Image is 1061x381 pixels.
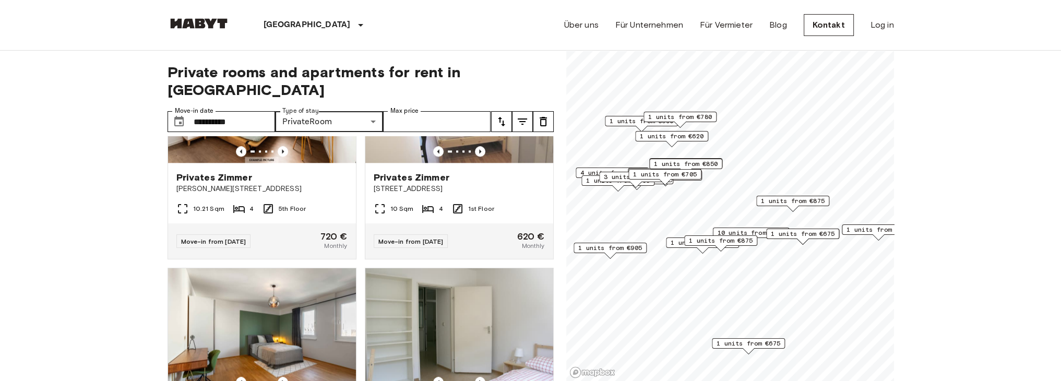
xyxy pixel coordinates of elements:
[533,111,554,132] button: tune
[640,132,704,141] span: 1 units from €620
[324,241,347,251] span: Monthly
[521,241,544,251] span: Monthly
[168,63,554,99] span: Private rooms and apartments for rent in [GEOGRAPHIC_DATA]
[635,131,708,147] div: Map marker
[666,237,739,254] div: Map marker
[712,228,789,244] div: Map marker
[249,204,254,213] span: 4
[168,37,356,259] a: Marketing picture of unit DE-01-09-017-04QPrevious imagePrevious imagePrivates Zimmer[PERSON_NAME...
[628,169,701,185] div: Map marker
[604,172,667,182] span: 3 units from €625
[689,236,753,245] span: 1 units from €875
[282,106,319,115] label: Type of stay
[278,146,288,157] button: Previous image
[564,19,599,31] a: Über uns
[633,169,696,178] span: 6 units from €715
[643,112,717,128] div: Map marker
[717,228,784,237] span: 10 units from €720
[761,196,825,206] span: 1 units from €875
[512,111,533,132] button: tune
[586,176,650,185] span: 1 units from €895
[771,229,835,239] span: 1 units from €675
[576,168,649,184] div: Map marker
[671,238,734,247] span: 1 units from €835
[717,339,780,348] span: 1 units from €675
[378,237,444,245] span: Move-in from [DATE]
[580,168,644,177] span: 4 units from €730
[615,19,683,31] a: Für Unternehmen
[847,225,910,234] span: 1 units from €720
[610,116,673,126] span: 1 units from €690
[871,19,894,31] a: Log in
[438,204,443,213] span: 4
[193,204,224,213] span: 10.21 Sqm
[629,170,702,186] div: Map marker
[599,172,672,188] div: Map marker
[842,224,915,241] div: Map marker
[648,112,712,122] span: 1 units from €780
[433,146,444,157] button: Previous image
[176,171,252,184] span: Privates Zimmer
[468,204,494,213] span: 1st Floor
[175,106,213,115] label: Move-in date
[176,184,348,194] span: [PERSON_NAME][STREET_ADDRESS]
[654,159,718,169] span: 1 units from €850
[264,19,351,31] p: [GEOGRAPHIC_DATA]
[712,338,785,354] div: Map marker
[475,146,485,157] button: Previous image
[574,243,647,259] div: Map marker
[491,111,512,132] button: tune
[390,204,414,213] span: 10 Sqm
[517,232,545,241] span: 620 €
[320,232,348,241] span: 720 €
[236,146,246,157] button: Previous image
[766,229,839,245] div: Map marker
[633,170,697,179] span: 1 units from €705
[756,196,829,212] div: Map marker
[581,175,654,192] div: Map marker
[275,111,383,132] div: PrivateRoom
[374,171,449,184] span: Privates Zimmer
[684,235,757,252] div: Map marker
[181,237,246,245] span: Move-in from [DATE]
[628,168,701,184] div: Map marker
[365,37,554,259] a: Marketing picture of unit DE-01-137-03MPrevious imagePrevious imagePrivates Zimmer[STREET_ADDRESS...
[279,204,306,213] span: 5th Floor
[569,366,615,378] a: Mapbox logo
[169,111,189,132] button: Choose date, selected date is 1 Jan 2026
[769,19,787,31] a: Blog
[374,184,545,194] span: [STREET_ADDRESS]
[804,14,854,36] a: Kontakt
[700,19,753,31] a: Für Vermieter
[605,116,678,132] div: Map marker
[649,158,722,174] div: Map marker
[168,18,230,29] img: Habyt
[390,106,419,115] label: Max price
[578,243,642,253] span: 1 units from €905
[649,159,722,175] div: Map marker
